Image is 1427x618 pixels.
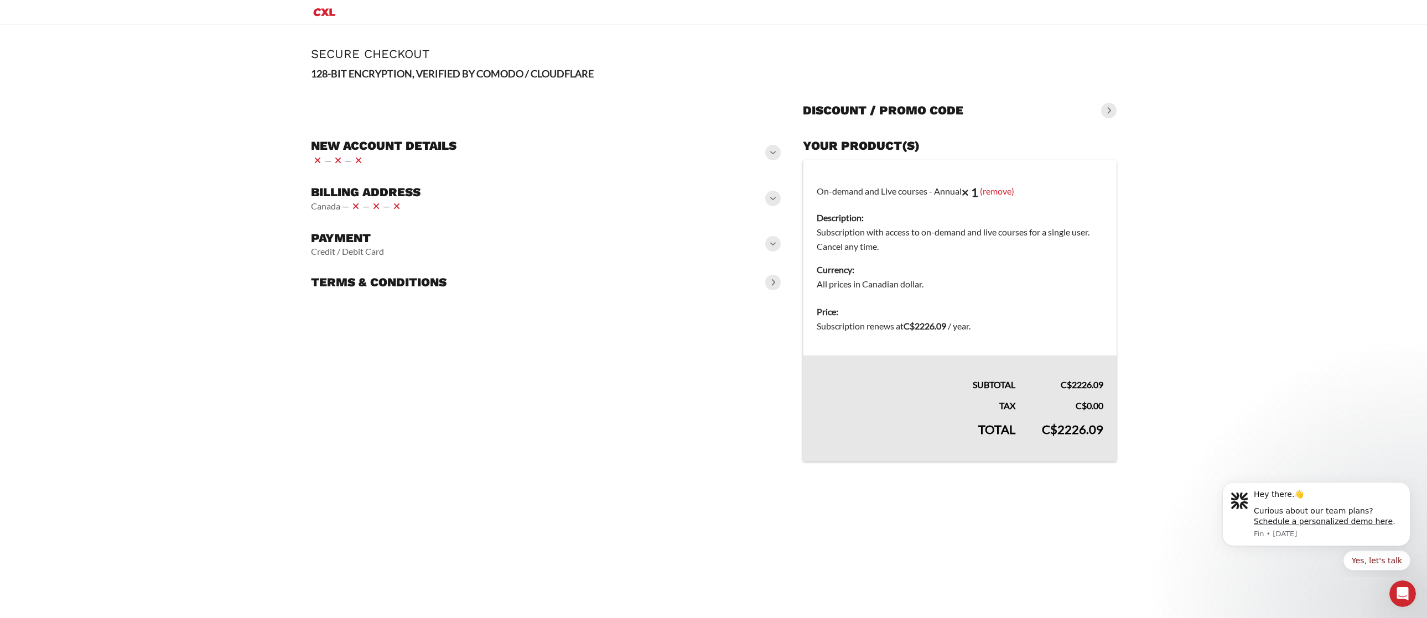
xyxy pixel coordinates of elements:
iframe: Intercom live chat [1389,580,1416,607]
span: C$ [1076,400,1087,411]
h3: New account details [311,138,456,154]
h3: Discount / promo code [803,103,963,118]
span: C$ [1042,422,1057,437]
td: On-demand and Live courses - Annual [803,160,1117,298]
dd: Subscription with access to on-demand and live courses for a single user. Cancel any time. [817,225,1103,254]
span: C$ [904,321,915,331]
h1: Secure Checkout [311,47,1117,61]
vaadin-horizontal-layout: Canada — — — [311,200,421,213]
th: Subtotal [803,355,1029,392]
vaadin-horizontal-layout: — — [311,154,456,167]
bdi: 2226.09 [904,321,946,331]
bdi: 0.00 [1076,400,1103,411]
iframe: Intercom notifications message [1206,472,1427,577]
th: Total [803,413,1029,462]
dt: Description: [817,211,1103,225]
bdi: 2226.09 [1042,422,1103,437]
th: Tax [803,392,1029,413]
dd: All prices in Canadian dollar. [817,277,1103,291]
h3: Billing address [311,185,421,200]
span: / year [948,321,969,331]
h3: Terms & conditions [311,275,447,290]
a: (remove) [980,185,1014,196]
span: C$ [1061,379,1072,390]
vaadin-horizontal-layout: Credit / Debit Card [311,246,384,257]
strong: × 1 [962,185,978,200]
dt: Price: [817,305,1103,319]
strong: 128-BIT ENCRYPTION, VERIFIED BY COMODO / CLOUDFLARE [311,67,594,80]
bdi: 2226.09 [1061,379,1103,390]
dt: Currency: [817,263,1103,277]
h3: Payment [311,231,384,246]
span: Subscription renews at . [817,321,971,331]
